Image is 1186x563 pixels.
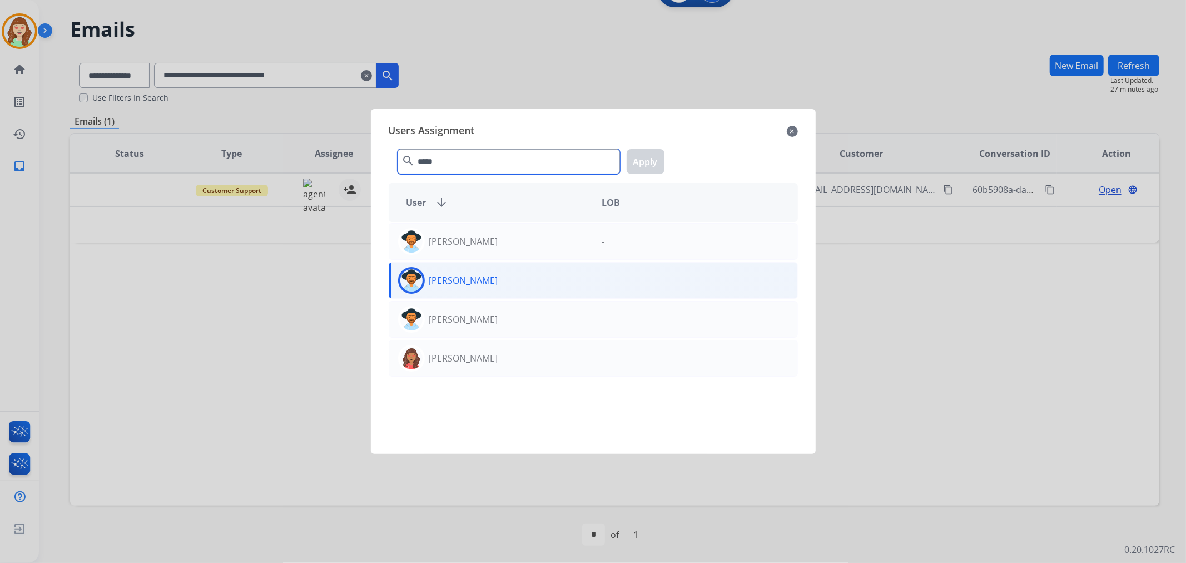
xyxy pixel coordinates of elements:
[602,352,605,365] p: -
[429,313,498,326] p: [PERSON_NAME]
[402,154,415,167] mat-icon: search
[429,274,498,287] p: [PERSON_NAME]
[398,196,593,209] div: User
[429,235,498,248] p: [PERSON_NAME]
[627,149,664,174] button: Apply
[389,122,475,140] span: Users Assignment
[787,125,798,138] mat-icon: close
[602,313,605,326] p: -
[602,196,621,209] span: LOB
[602,274,605,287] p: -
[435,196,449,209] mat-icon: arrow_downward
[602,235,605,248] p: -
[429,352,498,365] p: [PERSON_NAME]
